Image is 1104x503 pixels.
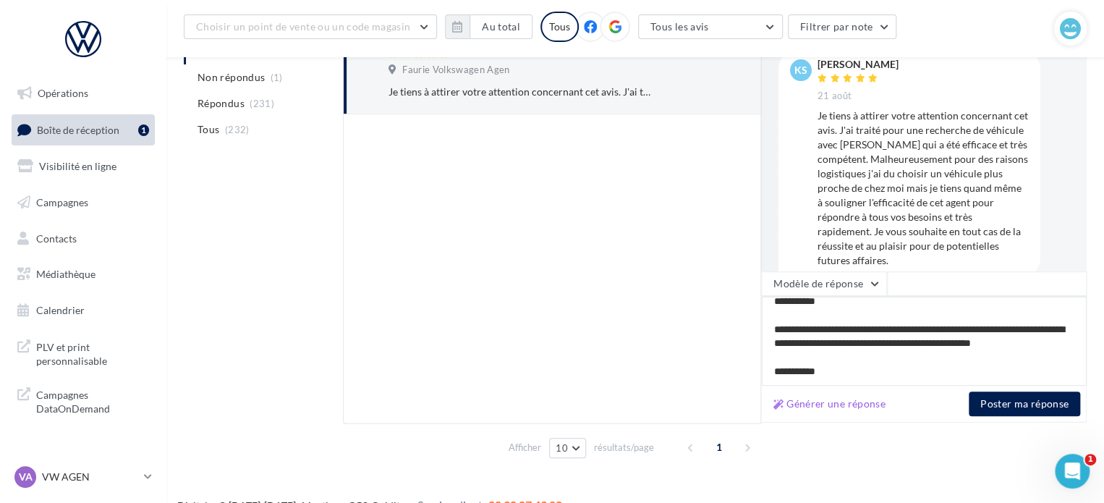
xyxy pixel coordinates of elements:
div: Je tiens à attirer votre attention concernant cet avis. J'ai traité pour une recherche de véhicul... [388,85,654,99]
div: Tous [540,12,579,42]
a: Visibilité en ligne [9,151,158,182]
a: Boîte de réception1 [9,114,158,145]
a: Calendrier [9,295,158,326]
button: Générer une réponse [768,395,891,413]
span: (232) [225,124,250,135]
span: Contacts [36,232,77,244]
span: Répondus [198,96,245,111]
span: 21 août [818,90,852,103]
span: Visibilité en ligne [39,160,116,172]
span: KS [794,63,807,77]
span: Boîte de réception [37,123,119,135]
span: Calendrier [36,304,85,316]
span: Tous les avis [650,20,709,33]
a: Campagnes DataOnDemand [9,379,158,422]
span: Médiathèque [36,268,95,280]
span: 1 [1084,454,1096,465]
a: VA VW AGEN [12,463,155,491]
span: Choisir un point de vente ou un code magasin [196,20,410,33]
a: Médiathèque [9,259,158,289]
span: Afficher [509,441,541,455]
button: Filtrer par note [788,14,897,39]
button: Choisir un point de vente ou un code magasin [184,14,437,39]
p: VW AGEN [42,470,138,484]
span: Tous [198,122,219,137]
button: Au total [445,14,532,39]
button: Tous les avis [638,14,783,39]
a: Contacts [9,224,158,254]
a: Opérations [9,78,158,109]
div: 1 [138,124,149,136]
span: PLV et print personnalisable [36,337,149,368]
span: VA [19,470,33,484]
span: Faurie Volkswagen Agen [402,64,509,77]
button: 10 [549,438,586,458]
button: Modèle de réponse [761,271,887,296]
span: 10 [556,442,568,454]
span: (231) [250,98,274,109]
a: Campagnes [9,187,158,218]
button: Au total [470,14,532,39]
span: (1) [271,72,283,83]
span: 1 [708,436,731,459]
span: Campagnes [36,196,88,208]
iframe: Intercom live chat [1055,454,1090,489]
span: Non répondus [198,70,265,85]
div: [PERSON_NAME] [818,59,899,69]
span: résultats/page [594,441,654,455]
span: Campagnes DataOnDemand [36,385,149,416]
div: Je tiens à attirer votre attention concernant cet avis. J'ai traité pour une recherche de véhicul... [818,109,1029,268]
a: PLV et print personnalisable [9,331,158,374]
span: Opérations [38,87,88,99]
button: Poster ma réponse [969,392,1080,416]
